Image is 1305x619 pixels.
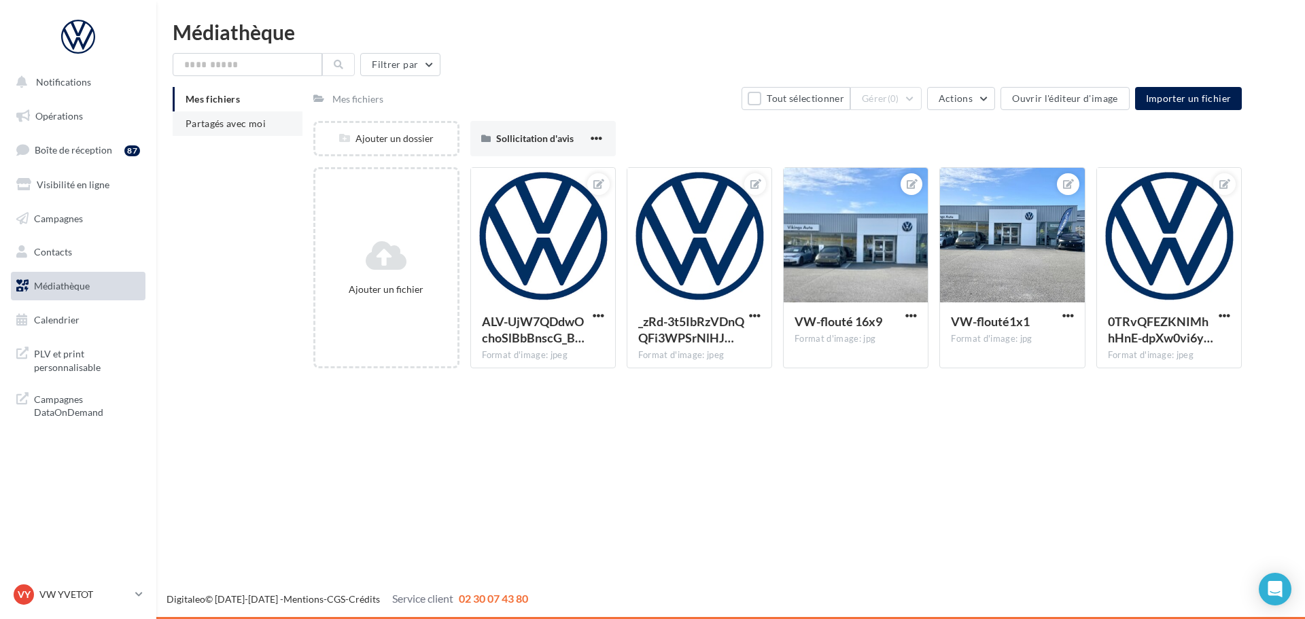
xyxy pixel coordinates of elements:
[18,588,31,601] span: VY
[8,102,148,130] a: Opérations
[327,593,345,605] a: CGS
[349,593,380,605] a: Crédits
[850,87,922,110] button: Gérer(0)
[35,110,83,122] span: Opérations
[482,314,585,345] span: ALV-UjW7QDdwOchoSlBbBnscG_B2Zbqq3oevhI-L5rV1o33wZgAgeAI
[36,76,91,88] span: Notifications
[37,179,109,190] span: Visibilité en ligne
[8,306,148,334] a: Calendrier
[8,339,148,379] a: PLV et print personnalisable
[1146,92,1232,104] span: Importer un fichier
[1135,87,1242,110] button: Importer un fichier
[34,280,90,291] span: Médiathèque
[173,22,1289,42] div: Médiathèque
[482,349,604,361] div: Format d'image: jpeg
[35,144,112,156] span: Boîte de réception
[34,344,140,374] span: PLV et print personnalisable
[795,333,917,345] div: Format d'image: jpg
[795,314,882,329] span: VW-flouté 16x9
[8,135,148,164] a: Boîte de réception87
[951,314,1030,329] span: VW-flouté1x1
[186,93,240,105] span: Mes fichiers
[927,87,995,110] button: Actions
[167,593,205,605] a: Digitaleo
[1259,573,1291,605] div: Open Intercom Messenger
[459,592,528,605] span: 02 30 07 43 80
[8,171,148,199] a: Visibilité en ligne
[8,205,148,233] a: Campagnes
[939,92,973,104] span: Actions
[8,272,148,300] a: Médiathèque
[888,93,899,104] span: (0)
[332,92,383,106] div: Mes fichiers
[496,132,574,144] span: Sollicitation d'avis
[951,333,1073,345] div: Format d'image: jpg
[39,588,130,601] p: VW YVETOT
[392,592,453,605] span: Service client
[186,118,266,129] span: Partagés avec moi
[34,314,80,325] span: Calendrier
[321,283,451,296] div: Ajouter un fichier
[167,593,528,605] span: © [DATE]-[DATE] - - -
[638,314,744,345] span: _zRd-3t5IbRzVDnQQFi3WPSrNlHJa6D_pG69xiBC3uU5deqWEMdP8W597Ywax0sVnoleFfmNR1tR8NlZ=s0
[1000,87,1129,110] button: Ouvrir l'éditeur d'image
[638,349,761,361] div: Format d'image: jpeg
[11,582,145,607] a: VY VW YVETOT
[34,390,140,419] span: Campagnes DataOnDemand
[8,68,143,96] button: Notifications
[742,87,850,110] button: Tout sélectionner
[1108,314,1213,345] span: 0TRvQFEZKNIMhhHnE-dpXw0vi6y5YQBN-VtHw985saZrf7WL45iLypD-1W4mO2i8OaAhy4ZXHDxBLS0EJQ=s0
[1108,349,1230,361] div: Format d'image: jpeg
[360,53,440,76] button: Filtrer par
[8,238,148,266] a: Contacts
[283,593,324,605] a: Mentions
[34,212,83,224] span: Campagnes
[124,145,140,156] div: 87
[8,385,148,425] a: Campagnes DataOnDemand
[315,132,457,145] div: Ajouter un dossier
[34,246,72,258] span: Contacts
